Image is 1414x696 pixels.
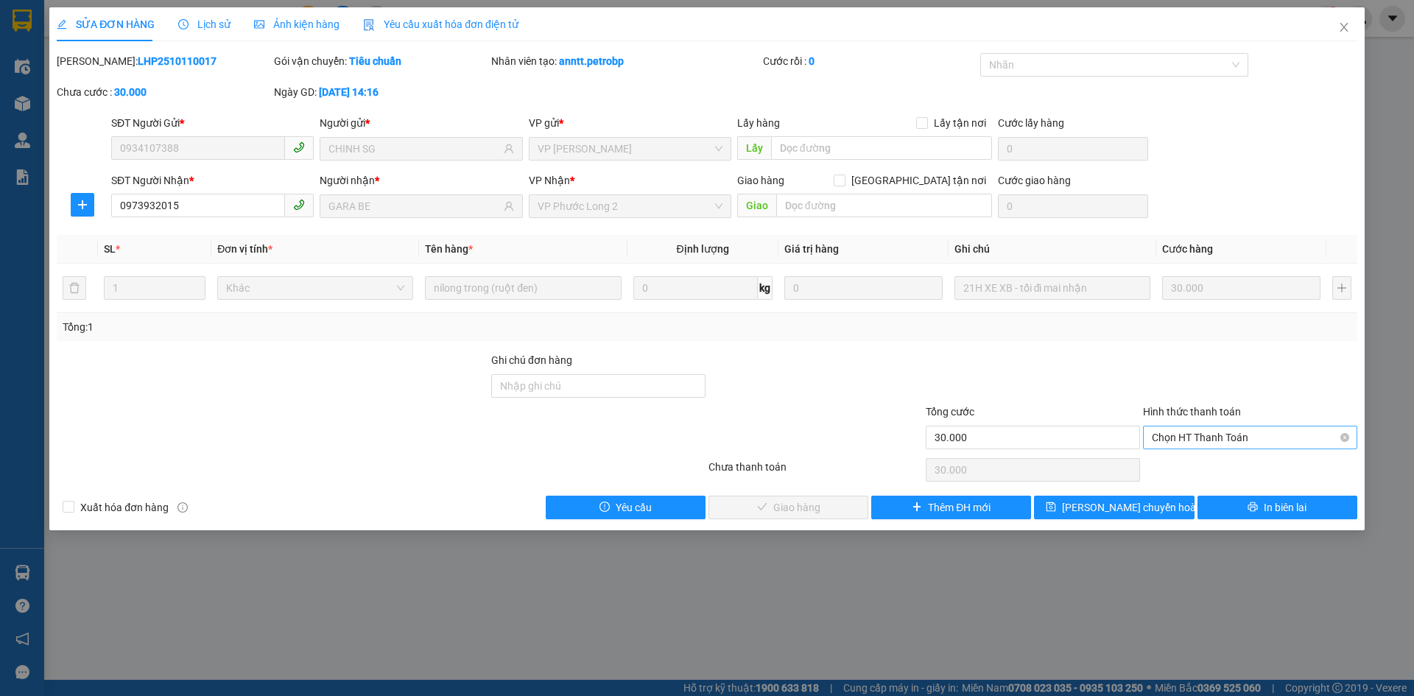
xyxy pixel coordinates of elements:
input: Dọc đường [771,136,992,160]
div: Chưa thanh toán [707,459,924,485]
input: Tên người gửi [328,141,500,157]
div: [PERSON_NAME]: [57,53,271,69]
span: kg [758,276,773,300]
span: clock-circle [178,19,189,29]
span: close [1338,21,1350,33]
input: Dọc đường [776,194,992,217]
button: delete [63,276,86,300]
span: Lấy hàng [737,117,780,129]
span: [PERSON_NAME] chuyển hoàn [1062,499,1202,516]
label: Cước giao hàng [998,175,1071,186]
button: plus [1332,276,1351,300]
button: Close [1323,7,1365,49]
b: [DATE] 14:16 [319,86,379,98]
span: Định lượng [677,243,729,255]
span: Xuất hóa đơn hàng [74,499,175,516]
b: Tiêu chuẩn [349,55,401,67]
span: phone [293,141,305,153]
span: printer [1248,502,1258,513]
label: Ghi chú đơn hàng [491,354,572,366]
span: Gửi: [13,14,35,29]
span: SL [104,243,116,255]
span: Yêu cầu [616,499,652,516]
span: Ảnh kiện hàng [254,18,340,30]
button: save[PERSON_NAME] chuyển hoàn [1034,496,1194,519]
button: plusThêm ĐH mới [871,496,1031,519]
input: Tên người nhận [328,198,500,214]
div: SĐT Người Nhận [111,172,314,189]
div: Người nhận [320,172,522,189]
span: plus [71,199,94,211]
button: plus [71,193,94,217]
b: 30.000 [114,86,147,98]
span: [GEOGRAPHIC_DATA] tận nơi [845,172,992,189]
span: Nhận: [115,14,150,29]
span: Tổng cước [926,406,974,418]
img: icon [363,19,375,31]
span: picture [254,19,264,29]
b: anntt.petrobp [559,55,624,67]
div: Gói vận chuyển: [274,53,488,69]
span: Khác [226,277,404,299]
input: 0 [784,276,943,300]
div: LỢI [115,48,215,66]
span: save [1046,502,1056,513]
span: Lấy [737,136,771,160]
span: user [504,144,514,154]
label: Cước lấy hàng [998,117,1064,129]
input: VD: Bàn, Ghế [425,276,621,300]
div: Ngày GD: [274,84,488,100]
span: Cước hàng [1162,243,1213,255]
input: Cước lấy hàng [998,137,1148,161]
b: 0 [809,55,815,67]
div: Chưa cước : [57,84,271,100]
span: Tên hàng [425,243,473,255]
span: VP Nhận [529,175,570,186]
span: phone [293,199,305,211]
div: Người gửi [320,115,522,131]
span: VP Lê Hồng Phong [538,138,722,160]
span: Giá trị hàng [784,243,839,255]
span: Đơn vị tính [217,243,272,255]
div: Cước rồi : [763,53,977,69]
div: VP Phước Long 2 [13,13,105,66]
label: Hình thức thanh toán [1143,406,1241,418]
button: exclamation-circleYêu cầu [546,496,706,519]
div: QUÝ [13,66,105,83]
div: VP Đồng Xoài [115,13,215,48]
span: edit [57,19,67,29]
span: plus [912,502,922,513]
span: PHÚ NGHĨA [13,104,80,155]
b: LHP2510110017 [138,55,217,67]
button: printerIn biên lai [1197,496,1357,519]
span: Thêm ĐH mới [928,499,991,516]
div: Nhân viên tạo: [491,53,760,69]
span: In biên lai [1264,499,1306,516]
span: VP Phước Long 2 [538,195,722,217]
span: Lịch sử [178,18,231,30]
span: Chọn HT Thanh Toán [1152,426,1348,449]
th: Ghi chú [949,235,1156,264]
span: SỬA ĐƠN HÀNG [57,18,155,30]
div: Tổng: 1 [63,319,546,335]
span: close-circle [1340,433,1349,442]
span: Giao hàng [737,175,784,186]
span: info-circle [177,502,188,513]
input: Ghi Chú [954,276,1150,300]
input: 0 [1162,276,1320,300]
input: Cước giao hàng [998,194,1148,218]
span: user [504,201,514,211]
span: Yêu cầu xuất hóa đơn điện tử [363,18,518,30]
span: Giao [737,194,776,217]
div: VP gửi [529,115,731,131]
div: SĐT Người Gửi [111,115,314,131]
span: exclamation-circle [599,502,610,513]
button: checkGiao hàng [708,496,868,519]
input: Ghi chú đơn hàng [491,374,706,398]
span: Lấy tận nơi [928,115,992,131]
